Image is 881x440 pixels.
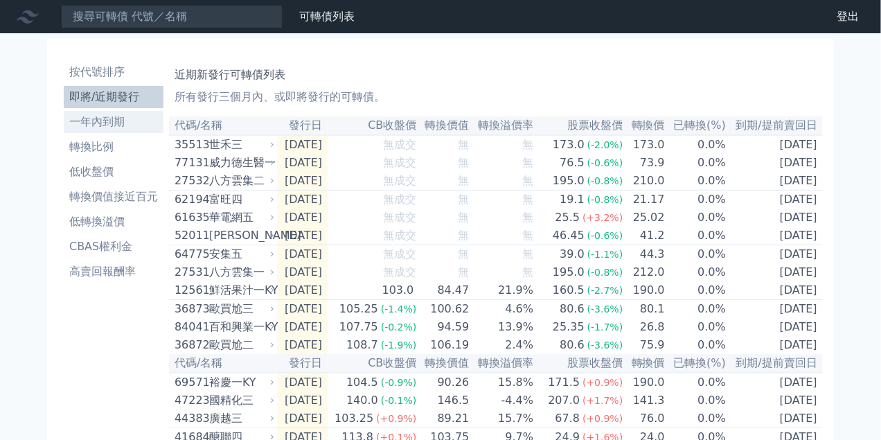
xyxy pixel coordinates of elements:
[384,211,417,224] span: 無成交
[175,410,206,427] div: 44383
[623,245,665,264] td: 44.3
[623,300,665,319] td: 80.1
[384,229,417,242] span: 無成交
[459,156,470,169] span: 無
[623,373,665,391] td: 190.0
[666,135,727,154] td: 0.0%
[666,354,727,373] th: 已轉換(%)
[550,173,587,189] div: 195.0
[459,211,470,224] span: 無
[587,175,623,186] span: (-0.8%)
[64,213,163,230] li: 低轉換溢價
[209,374,272,391] div: 裕慶一KY
[666,336,727,354] td: 0.0%
[209,209,272,226] div: 華電網五
[209,227,272,244] div: [PERSON_NAME]
[534,354,623,373] th: 股票收盤價
[64,86,163,108] a: 即將/近期發行
[623,154,665,172] td: 73.9
[64,139,163,155] li: 轉換比例
[380,282,417,299] div: 103.0
[169,354,277,373] th: 代碼/名稱
[470,318,535,336] td: 13.9%
[381,395,417,406] span: (-0.1%)
[623,135,665,154] td: 173.0
[582,377,623,388] span: (+0.9%)
[522,156,533,169] span: 無
[337,319,381,335] div: 107.75
[545,392,582,409] div: 207.0
[666,227,727,245] td: 0.0%
[666,373,727,391] td: 0.0%
[209,392,272,409] div: 國精化三
[459,138,470,151] span: 無
[175,209,206,226] div: 61635
[61,5,283,28] input: 搜尋可轉債 代號／名稱
[175,374,206,391] div: 69571
[277,209,328,227] td: [DATE]
[175,301,206,317] div: 36873
[64,261,163,283] a: 高賣回報酬率
[175,67,817,83] h1: 近期新發行可轉債列表
[550,282,587,299] div: 160.5
[666,245,727,264] td: 0.0%
[209,410,272,427] div: 廣越三
[277,227,328,245] td: [DATE]
[727,172,823,191] td: [DATE]
[553,209,583,226] div: 25.5
[64,89,163,105] li: 即將/近期發行
[459,174,470,187] span: 無
[582,212,623,223] span: (+3.2%)
[64,111,163,133] a: 一年內到期
[418,354,470,373] th: 轉換價值
[623,281,665,300] td: 190.0
[175,155,206,171] div: 77131
[376,413,416,424] span: (+0.9%)
[418,373,470,391] td: 90.26
[459,265,470,279] span: 無
[64,64,163,80] li: 按代號排序
[522,229,533,242] span: 無
[522,174,533,187] span: 無
[418,300,470,319] td: 100.62
[209,137,272,153] div: 世禾三
[175,282,206,299] div: 12561
[666,154,727,172] td: 0.0%
[623,209,665,227] td: 25.02
[277,336,328,354] td: [DATE]
[418,410,470,428] td: 89.21
[470,116,535,135] th: 轉換溢價率
[587,194,623,205] span: (-0.8%)
[277,263,328,281] td: [DATE]
[553,410,583,427] div: 67.8
[522,211,533,224] span: 無
[277,391,328,410] td: [DATE]
[384,156,417,169] span: 無成交
[557,337,587,353] div: 80.6
[587,340,623,351] span: (-3.6%)
[381,322,417,333] span: (-0.2%)
[727,245,823,264] td: [DATE]
[666,410,727,428] td: 0.0%
[175,173,206,189] div: 27532
[470,281,535,300] td: 21.9%
[418,281,470,300] td: 84.47
[522,138,533,151] span: 無
[64,188,163,205] li: 轉換價值接近百元
[550,264,587,281] div: 195.0
[623,391,665,410] td: 141.3
[727,391,823,410] td: [DATE]
[550,137,587,153] div: 173.0
[64,164,163,180] li: 低收盤價
[175,264,206,281] div: 27531
[666,391,727,410] td: 0.0%
[727,318,823,336] td: [DATE]
[727,263,823,281] td: [DATE]
[623,172,665,191] td: 210.0
[337,301,381,317] div: 105.25
[557,155,587,171] div: 76.5
[209,301,272,317] div: 歐買尬三
[209,337,272,353] div: 歐買尬二
[384,174,417,187] span: 無成交
[470,354,535,373] th: 轉換溢價率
